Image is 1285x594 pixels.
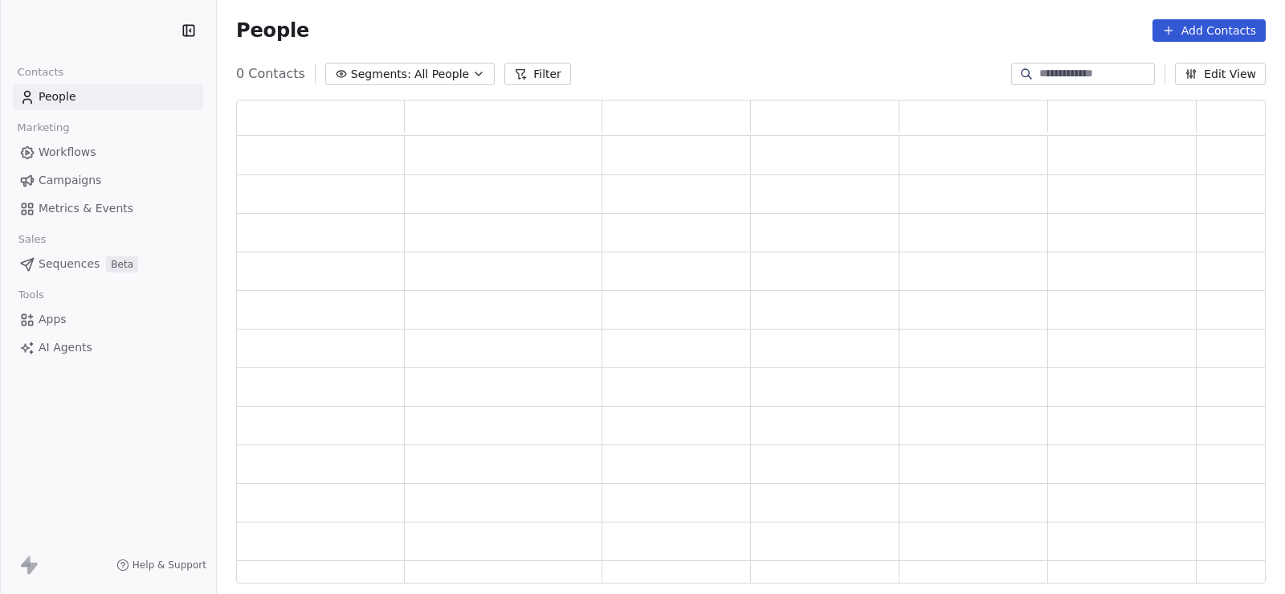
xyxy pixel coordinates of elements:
[10,116,76,140] span: Marketing
[10,60,71,84] span: Contacts
[13,251,203,277] a: SequencesBeta
[504,63,571,85] button: Filter
[236,64,305,84] span: 0 Contacts
[1152,19,1266,42] button: Add Contacts
[106,256,138,272] span: Beta
[13,334,203,361] a: AI Agents
[414,66,469,83] span: All People
[39,144,96,161] span: Workflows
[13,84,203,110] a: People
[39,256,100,272] span: Sequences
[236,18,309,43] span: People
[39,311,67,328] span: Apps
[116,559,206,571] a: Help & Support
[11,283,51,307] span: Tools
[13,306,203,333] a: Apps
[133,559,206,571] span: Help & Support
[39,88,76,105] span: People
[1175,63,1266,85] button: Edit View
[13,195,203,222] a: Metrics & Events
[13,139,203,166] a: Workflows
[351,66,411,83] span: Segments:
[39,339,92,356] span: AI Agents
[11,227,53,252] span: Sales
[39,172,101,189] span: Campaigns
[39,200,133,217] span: Metrics & Events
[13,167,203,194] a: Campaigns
